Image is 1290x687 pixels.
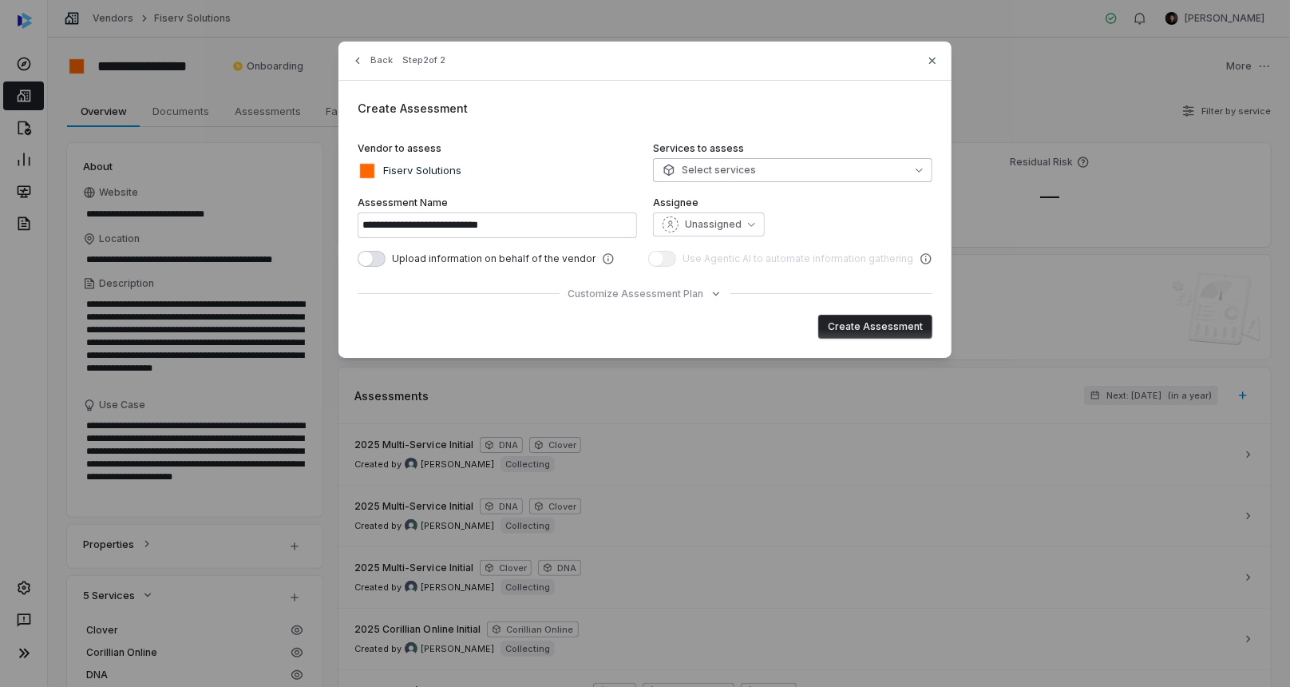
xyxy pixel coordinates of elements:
span: Use Agentic AI to automate information gathering [683,252,913,265]
span: Customize Assessment Plan [568,288,703,300]
label: Assignee [653,197,932,209]
span: Unassigned [685,218,742,231]
label: Assessment Name [358,197,637,209]
span: Create Assessment [358,101,468,115]
button: Customize Assessment Plan [568,288,722,300]
span: Vendor to assess [358,142,441,155]
span: Select services [663,164,756,177]
button: Create Assessment [818,315,932,339]
label: Services to assess [653,142,932,155]
button: Back [346,46,398,75]
span: Step 2 of 2 [402,54,445,66]
p: Fiserv Solutions [377,163,461,179]
span: Upload information on behalf of the vendor [392,252,596,265]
